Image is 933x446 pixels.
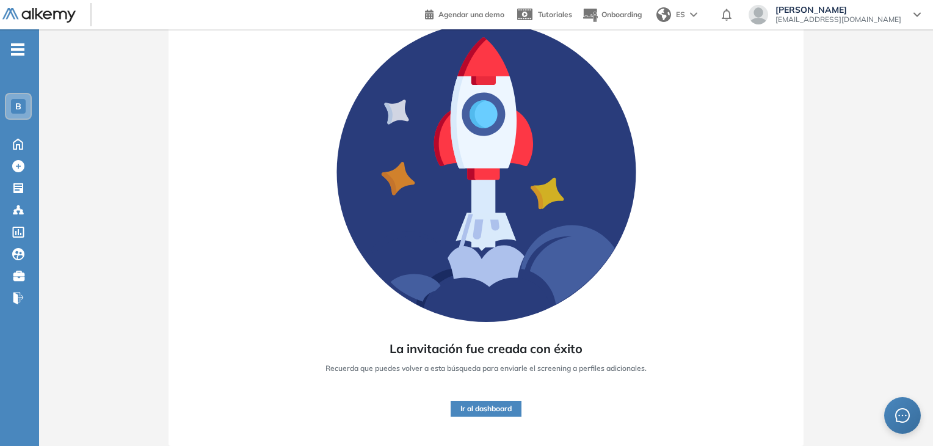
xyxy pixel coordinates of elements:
span: Tutoriales [538,10,572,19]
span: [EMAIL_ADDRESS][DOMAIN_NAME] [775,15,901,24]
img: world [656,7,671,22]
span: [PERSON_NAME] [775,5,901,15]
span: B [15,101,21,111]
span: La invitación fue creada con éxito [390,340,583,358]
button: Ir al dashboard [451,401,521,417]
img: Logo [2,8,76,23]
span: Agendar una demo [438,10,504,19]
span: ES [676,9,685,20]
button: Onboarding [582,2,642,28]
i: - [11,48,24,51]
span: Recuerda que puedes volver a esta búsqueda para enviarle el screening a perfiles adicionales. [325,363,647,374]
span: Onboarding [601,10,642,19]
a: Agendar una demo [425,6,504,21]
img: arrow [690,12,697,17]
span: message [895,408,910,423]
